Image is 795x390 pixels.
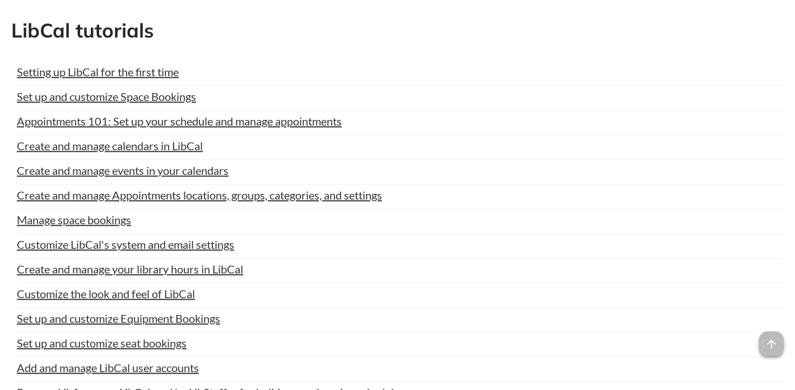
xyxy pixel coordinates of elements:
[17,335,187,352] a: Set up and customize seat bookings
[17,138,203,155] a: Create and manage calendars in LibCal
[759,332,784,356] span: arrow_upward
[17,360,199,377] a: Add and manage LibCal user accounts
[17,310,220,327] a: Set up and customize Equipment Bookings
[759,333,784,346] a: arrow_upward
[17,113,342,130] a: Appointments 101: Set up your schedule and manage appointments
[17,286,195,303] a: Customize the look and feel of LibCal
[17,187,382,204] a: Create and manage Appointments locations, groups, categories, and settings
[17,261,243,278] a: Create and manage your library hours in LibCal
[17,212,131,229] a: Manage space bookings
[11,17,784,45] h2: LibCal tutorials
[17,162,229,179] a: Create and manage events in your calendars
[17,236,234,253] a: Customize LibCal's system and email settings
[17,64,179,81] a: Setting up LibCal for the first time
[17,89,196,105] a: Set up and customize Space Bookings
